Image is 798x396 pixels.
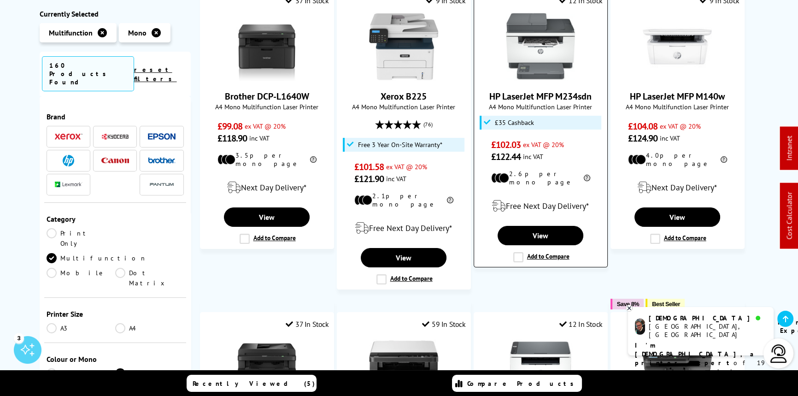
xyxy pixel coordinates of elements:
[217,151,317,168] li: 3.5p per mono page
[193,379,315,388] span: Recently Viewed (5)
[634,207,720,227] a: View
[361,248,446,267] a: View
[652,301,680,307] span: Best Seller
[148,155,176,166] a: Brother
[47,268,115,288] a: Mobile
[649,314,766,322] div: [DEMOGRAPHIC_DATA]
[42,56,134,91] span: 160 Products Found
[495,119,534,126] span: £35 Cashback
[205,102,329,111] span: A4 Mono Multifunction Laser Printer
[148,133,176,140] img: Epson
[47,214,184,224] div: Category
[342,215,466,241] div: modal_delivery
[148,179,176,190] img: Pantum
[249,134,270,142] span: inc VAT
[491,151,521,163] span: £122.44
[498,226,583,245] a: View
[240,234,296,244] label: Add to Compare
[479,102,603,111] span: A4 Mono Multifunction Laser Printer
[513,252,569,262] label: Add to Compare
[14,333,24,343] div: 3
[491,139,521,151] span: £102.03
[217,120,243,132] span: £99.08
[101,155,129,166] a: Canon
[63,155,74,166] img: HP
[386,174,406,183] span: inc VAT
[376,274,433,284] label: Add to Compare
[643,74,712,83] a: HP LaserJet MFP M140w
[769,344,788,363] img: user-headset-light.svg
[422,319,465,329] div: 59 In Stock
[47,368,115,378] a: Colour
[630,90,725,102] a: HP LaserJet MFP M140w
[225,90,309,102] a: Brother DCP-L1640W
[55,131,82,142] a: Xerox
[381,90,427,102] a: Xerox B225
[635,341,767,394] p: of 19 years! I can help you choose the right product
[101,158,129,164] img: Canon
[506,74,575,83] a: HP LaserJet MFP M234sdn
[423,116,433,133] span: (76)
[645,299,685,309] button: Best Seller
[47,253,147,263] a: Multifunction
[55,179,82,190] a: Lexmark
[452,375,582,392] a: Compare Products
[660,122,701,130] span: ex VAT @ 20%
[115,323,184,333] a: A4
[785,136,794,161] a: Intranet
[785,192,794,240] a: Cost Calculator
[628,132,658,144] span: £124.90
[650,234,706,244] label: Add to Compare
[115,368,184,378] a: Mono
[101,131,129,142] a: Kyocera
[610,299,644,309] button: Save 8%
[489,90,592,102] a: HP LaserJet MFP M234sdn
[47,228,115,248] a: Print Only
[628,151,727,168] li: 4.0p per mono page
[49,28,93,37] span: Multifunction
[47,355,184,364] div: Colour or Mono
[101,133,129,140] img: Kyocera
[635,341,757,367] b: I'm [DEMOGRAPHIC_DATA], a printer expert
[128,28,147,37] span: Mono
[55,134,82,140] img: Xerox
[523,152,543,161] span: inc VAT
[635,319,645,335] img: chris-livechat.png
[187,375,317,392] a: Recently Viewed (5)
[660,134,680,142] span: inc VAT
[342,102,466,111] span: A4 Mono Multifunction Laser Printer
[148,131,176,142] a: Epson
[369,74,438,83] a: Xerox B225
[47,112,184,121] div: Brand
[523,140,564,149] span: ex VAT @ 20%
[148,157,176,164] img: Brother
[55,182,82,188] img: Lexmark
[286,319,329,329] div: 37 In Stock
[358,141,442,148] span: Free 3 Year On-Site Warranty*
[47,309,184,319] div: Printer Size
[40,9,191,18] div: Currently Selected
[47,323,115,333] a: A3
[55,155,82,166] a: HP
[354,161,384,173] span: £101.58
[467,379,579,388] span: Compare Products
[134,65,177,83] a: reset filters
[479,193,603,219] div: modal_delivery
[354,173,384,185] span: £121.90
[628,120,658,132] span: £104.08
[217,132,247,144] span: £118.90
[354,192,453,208] li: 2.1p per mono page
[232,12,301,81] img: Brother DCP-L1640W
[617,301,639,307] span: Save 8%
[616,175,739,201] div: modal_delivery
[369,12,438,81] img: Xerox B225
[491,170,590,186] li: 2.6p per mono page
[245,122,286,130] span: ex VAT @ 20%
[649,322,766,339] div: [GEOGRAPHIC_DATA], [GEOGRAPHIC_DATA]
[205,175,329,201] div: modal_delivery
[115,268,184,288] a: Dot Matrix
[224,207,310,227] a: View
[643,12,712,81] img: HP LaserJet MFP M140w
[386,162,427,171] span: ex VAT @ 20%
